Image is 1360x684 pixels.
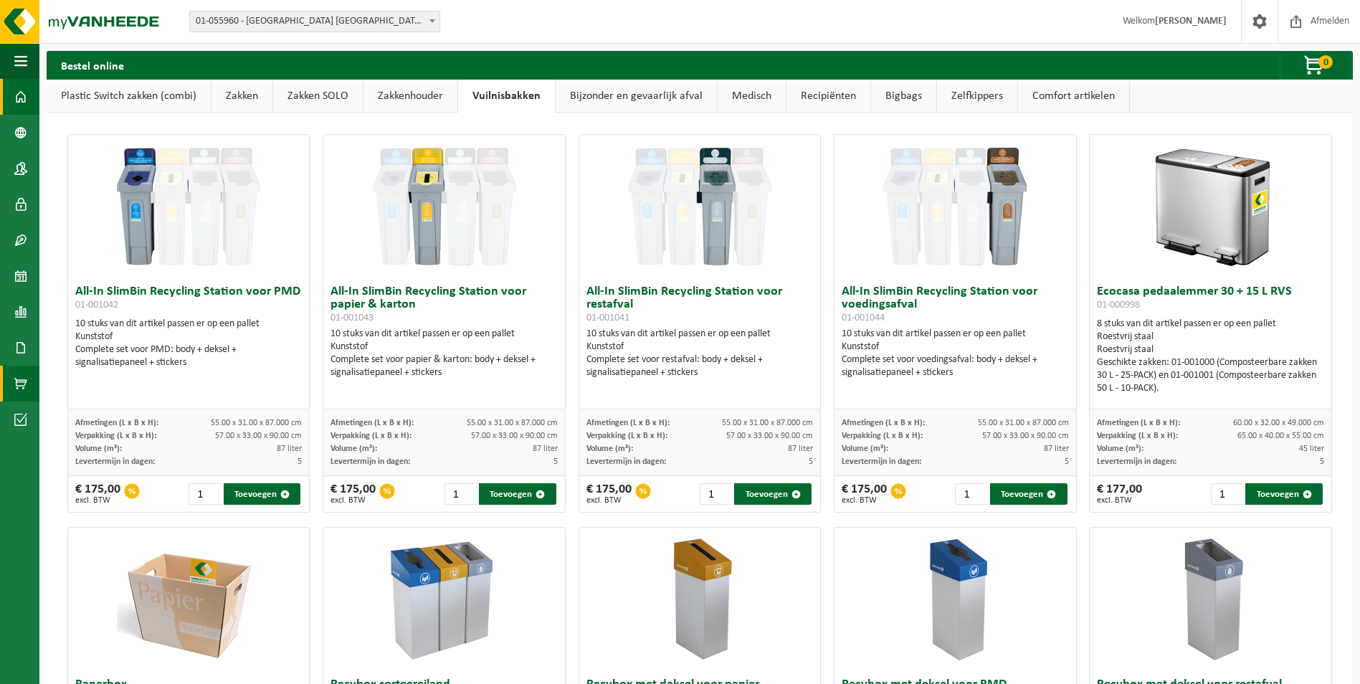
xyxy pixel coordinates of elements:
[331,432,412,440] span: Verpakking (L x B x H):
[553,457,558,466] span: 5
[75,445,122,453] span: Volume (m³):
[842,445,888,453] span: Volume (m³):
[1044,445,1069,453] span: 87 liter
[842,457,921,466] span: Levertermijn in dagen:
[373,528,516,671] img: 01-000670
[1318,55,1333,69] span: 0
[734,483,812,505] button: Toevoegen
[1097,343,1324,356] div: Roestvrij staal
[117,528,260,671] img: 01-000263
[1097,432,1178,440] span: Verpakking (L x B x H):
[1097,331,1324,343] div: Roestvrij staal
[809,457,813,466] span: 5
[75,419,158,427] span: Afmetingen (L x B x H):
[1018,80,1129,113] a: Comfort artikelen
[842,341,1069,353] div: Kunststof
[586,457,666,466] span: Levertermijn in dagen:
[556,80,717,113] a: Bijzonder en gevaarlijk afval
[75,343,303,369] div: Complete set voor PMD: body + deksel + signalisatiepaneel + stickers
[628,528,771,671] img: 02-014091
[47,51,138,79] h2: Bestel online
[75,483,120,505] div: € 175,00
[586,285,814,324] h3: All-In SlimBin Recycling Station voor restafval
[842,353,1069,379] div: Complete set voor voedingsafval: body + deksel + signalisatiepaneel + stickers
[373,135,516,278] img: 01-001043
[586,445,633,453] span: Volume (m³):
[331,445,377,453] span: Volume (m³):
[1245,483,1323,505] button: Toevoegen
[1097,445,1143,453] span: Volume (m³):
[982,432,1069,440] span: 57.00 x 33.00 x 90.00 cm
[189,483,222,505] input: 1
[1211,483,1245,505] input: 1
[331,496,376,505] span: excl. BTW
[1139,135,1283,278] img: 01-000998
[444,483,478,505] input: 1
[1097,300,1140,310] span: 01-000998
[883,135,1027,278] img: 01-001044
[331,285,558,324] h3: All-In SlimBin Recycling Station voor papier & karton
[479,483,556,505] button: Toevoegen
[1280,51,1351,80] button: 0
[75,496,120,505] span: excl. BTW
[718,80,786,113] a: Medisch
[1237,432,1324,440] span: 65.00 x 40.00 x 55.00 cm
[215,432,302,440] span: 57.00 x 33.00 x 90.00 cm
[363,80,457,113] a: Zakkenhouder
[331,419,414,427] span: Afmetingen (L x B x H):
[224,483,301,505] button: Toevoegen
[211,419,302,427] span: 55.00 x 31.00 x 87.000 cm
[277,445,302,453] span: 87 liter
[1065,457,1069,466] span: 5
[75,300,118,310] span: 01-001042
[586,483,632,505] div: € 175,00
[117,135,260,278] img: 01-001042
[331,328,558,379] div: 10 stuks van dit artikel passen er op een pallet
[726,432,813,440] span: 57.00 x 33.00 x 90.00 cm
[273,80,363,113] a: Zakken SOLO
[331,341,558,353] div: Kunststof
[331,353,558,379] div: Complete set voor papier & karton: body + deksel + signalisatiepaneel + stickers
[842,483,887,505] div: € 175,00
[75,318,303,369] div: 10 stuks van dit artikel passen er op een pallet
[786,80,870,113] a: Recipiënten
[842,419,925,427] span: Afmetingen (L x B x H):
[298,457,302,466] span: 5
[1139,528,1283,671] img: 02-014089
[75,457,155,466] span: Levertermijn in dagen:
[75,331,303,343] div: Kunststof
[586,313,629,323] span: 01-001041
[978,419,1069,427] span: 55.00 x 31.00 x 87.000 cm
[842,496,887,505] span: excl. BTW
[331,313,374,323] span: 01-001043
[47,80,211,113] a: Plastic Switch zakken (combi)
[628,135,771,278] img: 01-001041
[331,483,376,505] div: € 175,00
[1097,496,1142,505] span: excl. BTW
[458,80,555,113] a: Vuilnisbakken
[1097,318,1324,395] div: 8 stuks van dit artikel passen er op een pallet
[990,483,1067,505] button: Toevoegen
[1155,16,1227,27] strong: [PERSON_NAME]
[1320,457,1324,466] span: 5
[331,457,410,466] span: Levertermijn in dagen:
[871,80,936,113] a: Bigbags
[586,353,814,379] div: Complete set voor restafval: body + deksel + signalisatiepaneel + stickers
[586,328,814,379] div: 10 stuks van dit artikel passen er op een pallet
[955,483,989,505] input: 1
[722,419,813,427] span: 55.00 x 31.00 x 87.000 cm
[788,445,813,453] span: 87 liter
[211,80,272,113] a: Zakken
[1097,457,1176,466] span: Levertermijn in dagen:
[467,419,558,427] span: 55.00 x 31.00 x 87.000 cm
[883,528,1027,671] img: 02-014090
[937,80,1017,113] a: Zelfkippers
[586,432,667,440] span: Verpakking (L x B x H):
[189,11,440,32] span: 01-055960 - ROCKWOOL BELGIUM NV - WIJNEGEM
[533,445,558,453] span: 87 liter
[586,341,814,353] div: Kunststof
[1097,483,1142,505] div: € 177,00
[586,496,632,505] span: excl. BTW
[586,419,670,427] span: Afmetingen (L x B x H):
[1097,419,1180,427] span: Afmetingen (L x B x H):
